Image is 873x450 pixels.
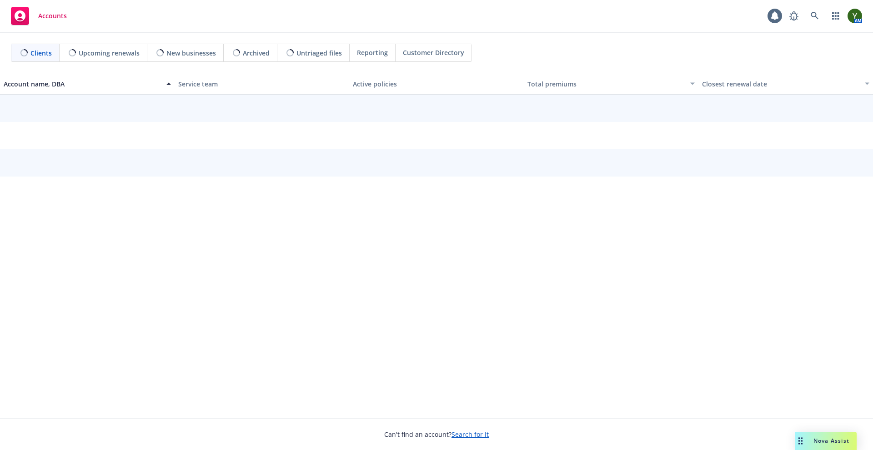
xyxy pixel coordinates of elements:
button: Service team [175,73,349,95]
img: photo [848,9,862,23]
a: Search for it [452,430,489,439]
a: Accounts [7,3,70,29]
button: Nova Assist [795,432,857,450]
a: Report a Bug [785,7,803,25]
span: Nova Assist [813,437,849,445]
div: Account name, DBA [4,79,161,89]
a: Search [806,7,824,25]
span: New businesses [166,48,216,58]
button: Closest renewal date [698,73,873,95]
span: Can't find an account? [384,430,489,439]
span: Accounts [38,12,67,20]
span: Untriaged files [296,48,342,58]
span: Customer Directory [403,48,464,57]
a: Switch app [827,7,845,25]
div: Service team [178,79,346,89]
span: Reporting [357,48,388,57]
button: Total premiums [524,73,698,95]
span: Upcoming renewals [79,48,140,58]
div: Drag to move [795,432,806,450]
div: Total premiums [527,79,685,89]
span: Clients [30,48,52,58]
div: Closest renewal date [702,79,859,89]
button: Active policies [349,73,524,95]
span: Archived [243,48,270,58]
div: Active policies [353,79,520,89]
